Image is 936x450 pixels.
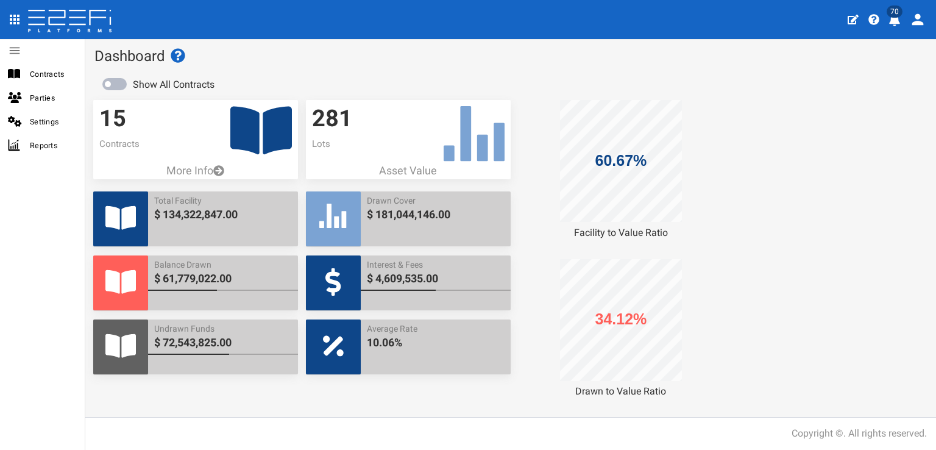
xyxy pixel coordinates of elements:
[306,163,511,179] p: Asset Value
[154,323,292,335] span: Undrawn Funds
[367,323,505,335] span: Average Rate
[30,138,75,152] span: Reports
[154,335,292,351] span: $ 72,543,825.00
[519,385,723,399] div: Drawn to Value Ratio
[154,259,292,271] span: Balance Drawn
[312,138,505,151] p: Lots
[367,335,505,351] span: 10.06%
[154,271,292,287] span: $ 61,779,022.00
[367,271,505,287] span: $ 4,609,535.00
[367,207,505,223] span: $ 181,044,146.00
[133,78,214,92] label: Show All Contracts
[519,226,723,240] div: Facility to Value Ratio
[30,115,75,129] span: Settings
[154,207,292,223] span: $ 134,322,847.00
[94,48,927,64] h1: Dashboard
[792,427,927,441] div: Copyright ©. All rights reserved.
[99,138,292,151] p: Contracts
[30,67,75,81] span: Contracts
[367,259,505,271] span: Interest & Fees
[99,106,292,132] h3: 15
[30,91,75,105] span: Parties
[93,163,298,179] a: More Info
[154,195,292,207] span: Total Facility
[367,195,505,207] span: Drawn Cover
[312,106,505,132] h3: 281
